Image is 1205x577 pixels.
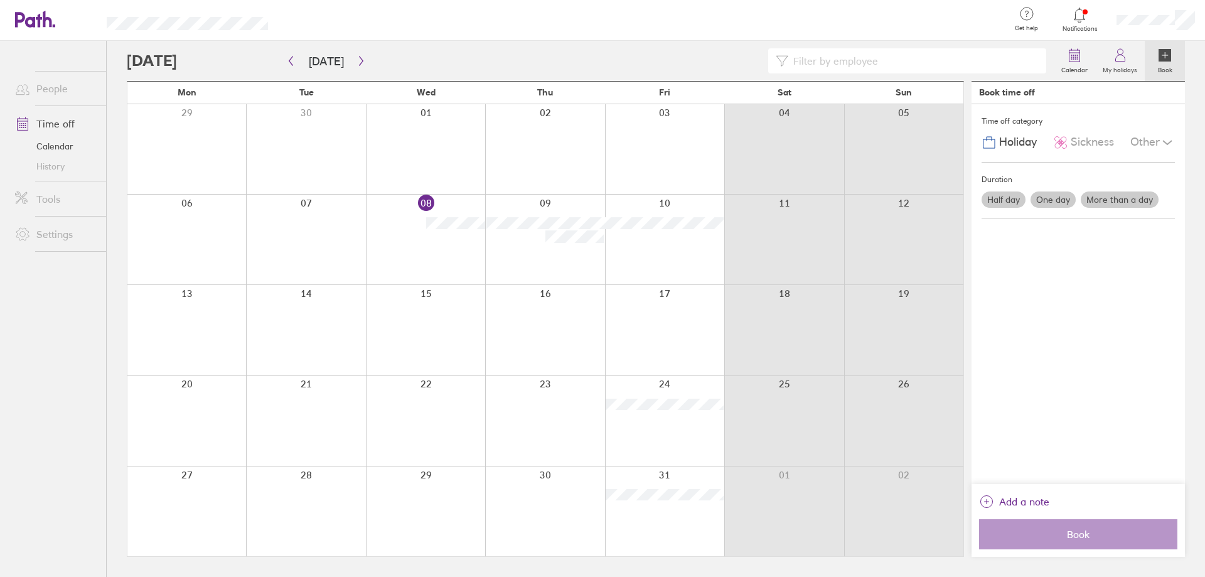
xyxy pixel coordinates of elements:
[5,222,106,247] a: Settings
[1081,191,1159,208] label: More than a day
[999,136,1037,149] span: Holiday
[537,87,553,97] span: Thu
[5,76,106,101] a: People
[988,529,1169,540] span: Book
[896,87,912,97] span: Sun
[1095,41,1145,81] a: My holidays
[979,492,1049,512] button: Add a note
[999,492,1049,512] span: Add a note
[5,136,106,156] a: Calendar
[1054,63,1095,74] label: Calendar
[1150,63,1180,74] label: Book
[788,49,1039,73] input: Filter by employee
[5,186,106,212] a: Tools
[178,87,196,97] span: Mon
[659,87,670,97] span: Fri
[1071,136,1114,149] span: Sickness
[5,111,106,136] a: Time off
[299,51,354,72] button: [DATE]
[1095,63,1145,74] label: My holidays
[979,519,1177,549] button: Book
[982,112,1175,131] div: Time off category
[1130,131,1175,154] div: Other
[1145,41,1185,81] a: Book
[1059,25,1100,33] span: Notifications
[299,87,314,97] span: Tue
[417,87,436,97] span: Wed
[1031,191,1076,208] label: One day
[5,156,106,176] a: History
[979,87,1035,97] div: Book time off
[982,170,1175,189] div: Duration
[982,191,1026,208] label: Half day
[1054,41,1095,81] a: Calendar
[1059,6,1100,33] a: Notifications
[778,87,791,97] span: Sat
[1006,24,1047,32] span: Get help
